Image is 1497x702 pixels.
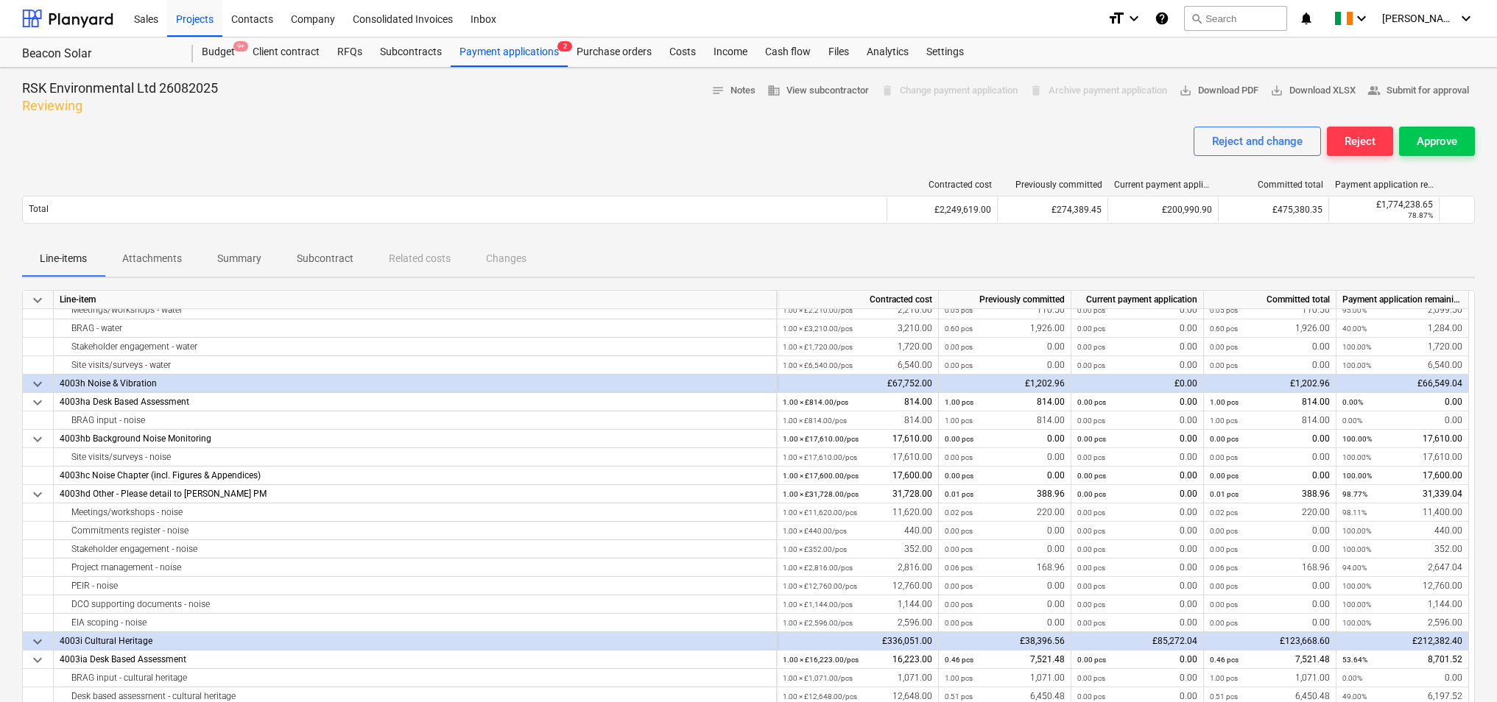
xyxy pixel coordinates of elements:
small: 1.00 × £1,720.00 / pcs [783,343,853,351]
button: Download XLSX [1264,79,1362,102]
div: £1,202.96 [939,375,1071,393]
div: 110.50 [1210,301,1330,319]
div: 4003ia Desk Based Assessment [60,650,770,669]
div: 17,610.00 [783,430,932,448]
small: 0.00 pcs [1077,472,1106,480]
span: 9+ [233,41,248,52]
div: 0.00 [1077,614,1197,632]
a: Subcontracts [371,38,451,67]
span: keyboard_arrow_down [29,486,46,503]
div: 352.00 [1342,540,1462,559]
small: 100.00% [1342,582,1371,590]
small: 1.00 × £17,610.00 / pcs [783,453,857,461]
div: Payment applications [451,38,568,67]
small: 100.00% [1342,453,1371,461]
div: 814.00 [1210,411,1330,430]
small: 0.00 pcs [1210,619,1238,627]
small: 0.00% [1342,398,1363,406]
div: £1,202.96 [1204,375,1336,393]
small: 0.00 pcs [1210,453,1238,461]
small: 1.00 × £6,540.00 / pcs [783,361,853,369]
small: 1.00 × £2,816.00 / pcs [783,564,853,572]
div: 0.00 [1077,522,1197,540]
div: 0.00 [945,614,1065,632]
p: Summary [217,251,261,266]
small: 1.00 × £17,610.00 / pcs [783,435,859,443]
small: 1.00 × £814.00 / pcs [783,398,848,406]
div: 0.00 [945,430,1065,448]
small: 0.01 pcs [945,490,973,498]
small: 1.00 × £2,596.00 / pcs [783,619,853,627]
div: 440.00 [783,522,932,540]
span: save_alt [1270,84,1283,97]
div: £1,774,238.65 [1335,199,1433,210]
div: 12,760.00 [1342,577,1462,595]
i: notifications [1299,10,1314,27]
div: 6,540.00 [1342,356,1462,375]
div: Meetings/workshops - water [60,301,770,319]
div: 814.00 [945,393,1065,411]
div: £66,549.04 [1336,375,1469,393]
small: 40.00% [1342,325,1367,333]
div: 0.00 [1210,540,1330,559]
button: Download PDF [1173,79,1264,102]
div: EIA scoping - noise [60,614,770,632]
small: 0.00% [1342,416,1362,425]
small: 0.00 pcs [945,453,973,461]
span: keyboard_arrow_down [29,375,46,393]
small: 0.00 pcs [1077,435,1106,443]
button: Approve [1399,127,1475,156]
span: [PERSON_NAME] [1382,13,1456,24]
div: £2,249,619.00 [887,198,997,221]
small: 78.87% [1408,211,1433,219]
div: Current payment application [1114,180,1213,190]
div: 0.00 [1210,614,1330,632]
div: 352.00 [783,540,932,559]
p: Total [29,203,49,216]
div: 0.00 [1210,595,1330,614]
div: 11,620.00 [783,503,932,522]
div: Payment application remaining [1336,291,1469,309]
div: 11,400.00 [1342,503,1462,522]
small: 0.00 pcs [945,343,973,351]
small: 0.00 pcs [945,472,973,480]
span: Download PDF [1179,82,1258,99]
small: 98.11% [1342,508,1367,517]
div: 0.00 [1210,522,1330,540]
small: 0.00 pcs [1077,398,1106,406]
div: 168.96 [1210,559,1330,577]
a: Settings [917,38,973,67]
div: 0.00 [1077,430,1197,448]
small: 0.02 pcs [945,508,973,517]
small: 0.05 pcs [1210,306,1238,314]
span: search [1191,13,1202,24]
div: 0.00 [1077,448,1197,467]
small: 100.00% [1342,435,1372,443]
div: 12,760.00 [783,577,932,595]
div: 0.00 [945,577,1065,595]
div: 0.00 [1342,411,1462,430]
div: 0.00 [1077,559,1197,577]
div: 2,596.00 [1342,614,1462,632]
div: 0.00 [945,356,1065,375]
p: Attachments [122,251,182,266]
div: 0.00 [1077,540,1197,559]
div: 0.00 [1210,467,1330,485]
div: 31,728.00 [783,485,932,503]
a: Payment applications2 [451,38,568,67]
a: Cash flow [756,38,820,67]
a: Budget9+ [193,38,244,67]
div: 2,210.00 [783,301,932,319]
div: 0.00 [1077,301,1197,319]
div: £475,380.35 [1218,198,1328,221]
div: Stakeholder engagement - noise [60,540,770,559]
div: 4003i Cultural Heritage [60,632,770,650]
div: 4003ha Desk Based Assessment [60,393,770,411]
div: 6,540.00 [783,356,932,375]
span: keyboard_arrow_down [29,651,46,669]
small: 0.00 pcs [1210,435,1239,443]
small: 0.00 pcs [1077,325,1105,333]
p: RSK Environmental Ltd 26082025 [22,79,218,97]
